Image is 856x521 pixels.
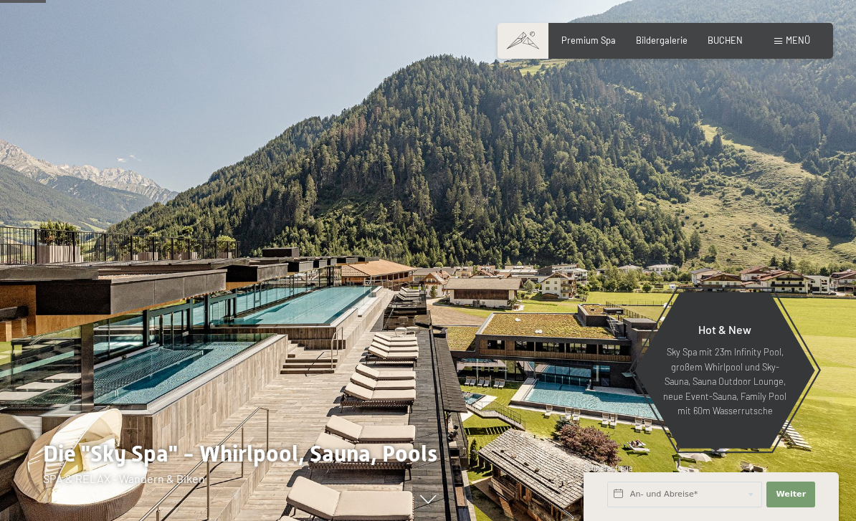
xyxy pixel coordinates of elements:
a: Bildergalerie [636,34,688,46]
span: Schnellanfrage [584,464,633,472]
a: Premium Spa [561,34,616,46]
span: Weiter [776,489,806,500]
span: Hot & New [698,322,751,336]
span: Menü [786,34,810,46]
button: Weiter [766,482,815,507]
a: Hot & New Sky Spa mit 23m Infinity Pool, großem Whirlpool und Sky-Sauna, Sauna Outdoor Lounge, ne... [634,292,816,449]
a: BUCHEN [708,34,743,46]
p: Sky Spa mit 23m Infinity Pool, großem Whirlpool und Sky-Sauna, Sauna Outdoor Lounge, neue Event-S... [662,345,787,418]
